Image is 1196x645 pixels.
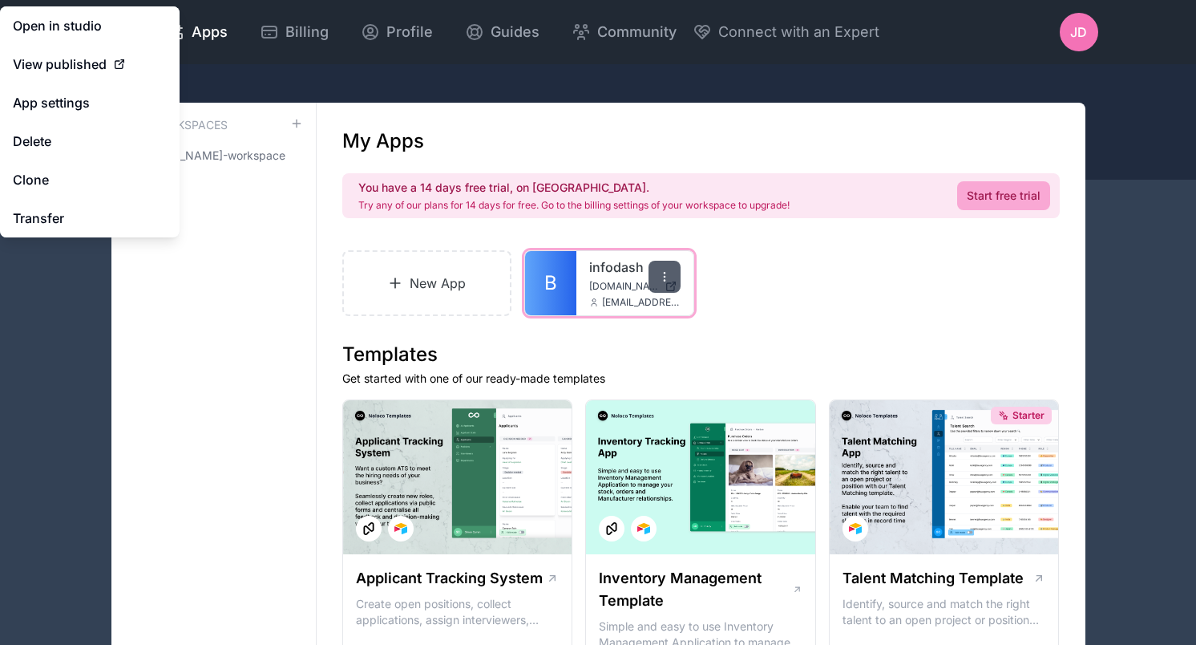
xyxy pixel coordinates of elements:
h1: Inventory Management Template [599,567,791,612]
h1: Talent Matching Template [842,567,1024,590]
a: New App [342,250,512,316]
span: Starter [1012,409,1044,422]
span: Apps [192,21,228,43]
a: Profile [348,14,446,50]
img: Airtable Logo [637,522,650,535]
a: [PERSON_NAME]-workspace [124,141,303,170]
a: [DOMAIN_NAME] [589,280,681,293]
span: jd [1070,22,1087,42]
a: B [525,251,576,315]
a: Apps [153,14,240,50]
p: Create open positions, collect applications, assign interviewers, centralise candidate feedback a... [356,596,560,628]
span: View published [13,55,107,74]
button: Connect with an Expert [693,21,879,43]
span: Guides [491,21,539,43]
span: Billing [285,21,329,43]
span: Community [597,21,677,43]
h2: You have a 14 days free trial, on [GEOGRAPHIC_DATA]. [358,180,790,196]
a: Billing [247,14,341,50]
span: B [544,270,557,296]
span: Connect with an Expert [718,21,879,43]
a: infodash [589,258,681,277]
h3: Workspaces [150,117,228,133]
span: [EMAIL_ADDRESS][DOMAIN_NAME] [602,296,681,309]
a: Community [559,14,689,50]
a: Start free trial [957,181,1050,210]
span: Profile [386,21,433,43]
img: Airtable Logo [394,522,407,535]
h1: My Apps [342,128,424,154]
a: Guides [452,14,552,50]
p: Get started with one of our ready-made templates [342,371,1060,387]
span: [DOMAIN_NAME] [589,280,658,293]
span: [PERSON_NAME]-workspace [131,148,285,164]
p: Try any of our plans for 14 days for free. Go to the billing settings of your workspace to upgrade! [358,199,790,212]
h1: Applicant Tracking System [356,567,543,590]
img: Airtable Logo [849,522,862,535]
p: Identify, source and match the right talent to an open project or position with our Talent Matchi... [842,596,1046,628]
h1: Templates [342,342,1060,367]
